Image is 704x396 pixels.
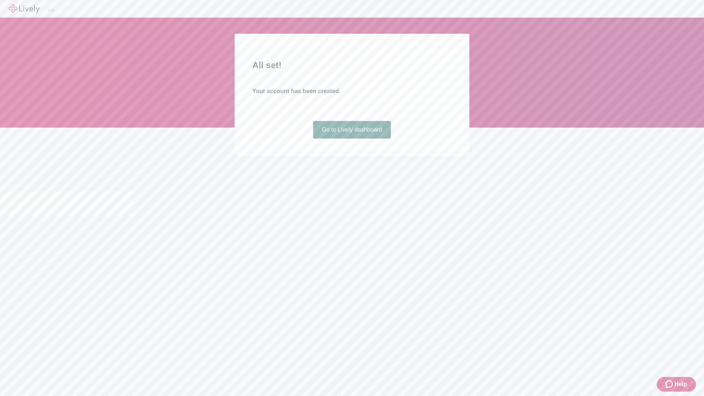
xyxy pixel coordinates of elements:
[674,380,687,389] span: Help
[657,377,696,392] button: Zendesk support iconHelp
[313,121,391,139] a: Go to Lively dashboard
[9,4,40,13] img: Lively
[48,9,54,11] button: Log out
[665,380,674,389] svg: Zendesk support icon
[252,87,452,96] h4: Your account has been created.
[252,59,452,72] h2: All set!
